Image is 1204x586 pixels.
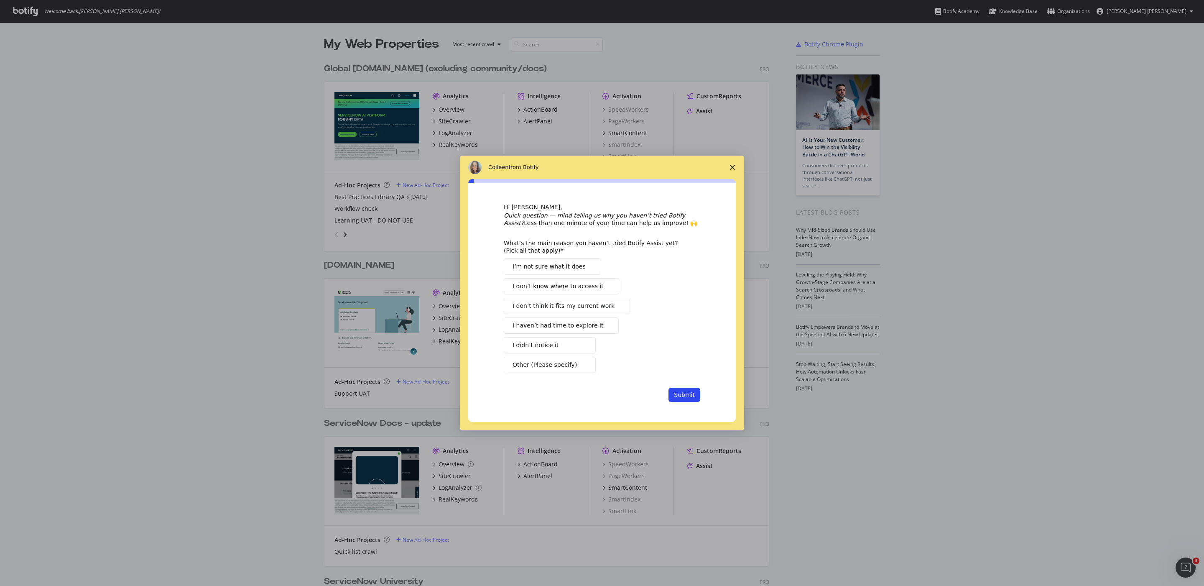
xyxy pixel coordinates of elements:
button: I didn’t notice it [504,337,596,353]
span: from Botify [509,164,539,170]
button: I don’t know where to access it [504,278,619,294]
span: I don’t know where to access it [513,282,604,291]
button: Other (Please specify) [504,357,596,373]
span: I haven’t had time to explore it [513,321,603,330]
div: What’s the main reason you haven’t tried Botify Assist yet? (Pick all that apply) [504,239,688,254]
button: I don’t think it fits my current work [504,298,630,314]
span: Other (Please specify) [513,361,577,369]
button: I haven’t had time to explore it [504,317,619,334]
button: I’m not sure what it does [504,258,601,275]
span: Colleen [488,164,509,170]
span: I didn’t notice it [513,341,559,350]
div: Less than one minute of your time can help us improve! 🙌 [504,212,700,227]
div: Hi [PERSON_NAME], [504,203,700,212]
span: I’m not sure what it does [513,262,586,271]
i: Quick question — mind telling us why you haven’t tried Botify Assist? [504,212,685,226]
button: Submit [668,388,700,402]
img: Profile image for Colleen [468,161,482,174]
span: I don’t think it fits my current work [513,302,615,310]
span: Close survey [721,156,744,179]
